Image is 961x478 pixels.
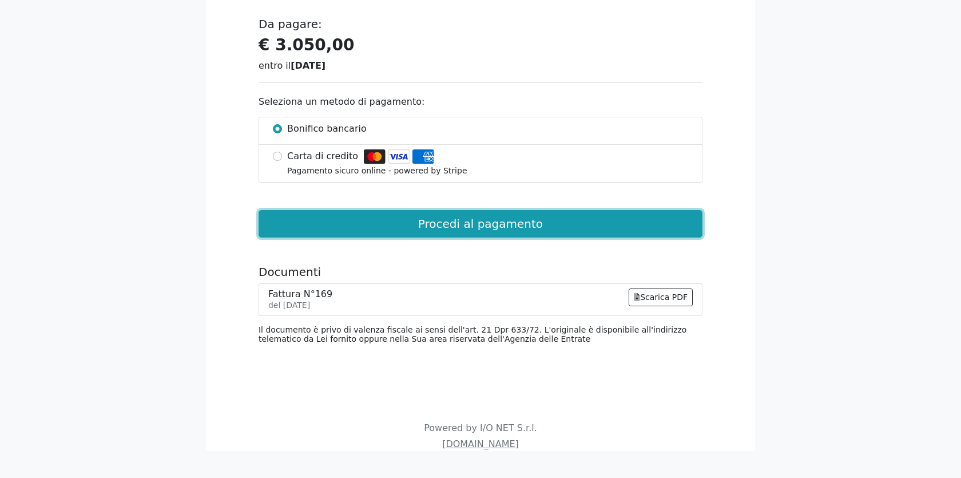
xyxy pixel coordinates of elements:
small: Pagamento sicuro online - powered by Stripe [287,166,467,175]
a: [DOMAIN_NAME] [442,439,519,449]
span: Bonifico bancario [287,122,367,136]
h5: Da pagare: [259,17,702,31]
a: Scarica PDF [629,289,693,306]
h6: Seleziona un metodo di pagamento: [259,96,702,107]
h5: Documenti [259,265,702,279]
span: Carta di credito [287,149,358,163]
small: Il documento è privo di valenza fiscale ai sensi dell'art. 21 Dpr 633/72. L'originale è disponibi... [259,325,686,343]
div: entro il [259,59,702,73]
button: Procedi al pagamento [259,210,702,238]
strong: € 3.050,00 [259,35,354,54]
p: Powered by I/O NET S.r.l. [213,421,748,435]
strong: [DATE] [291,60,325,71]
small: del [DATE] [268,301,310,310]
div: Fattura N°169 [268,289,332,299]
